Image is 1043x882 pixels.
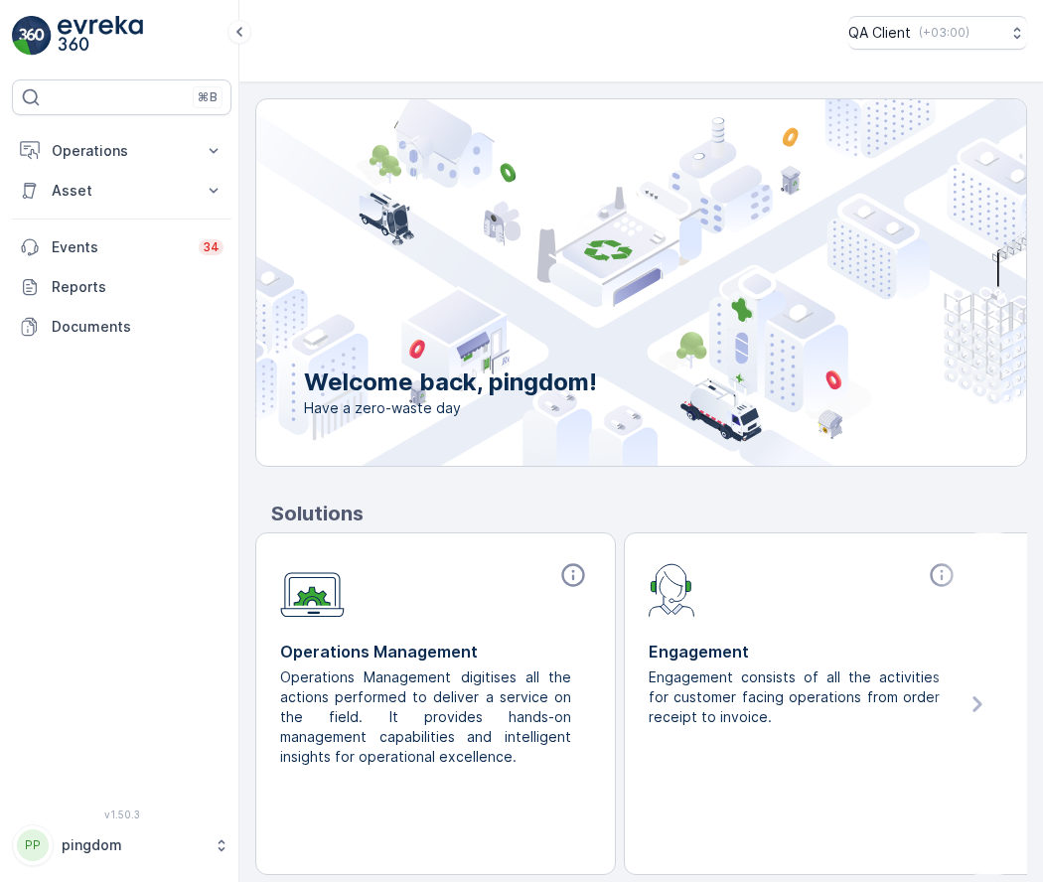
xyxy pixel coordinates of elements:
p: pingdom [62,835,204,855]
button: QA Client(+03:00) [848,16,1027,50]
p: Operations [52,141,192,161]
p: Welcome back, pingdom! [304,367,597,398]
img: module-icon [649,561,695,617]
a: Events34 [12,227,231,267]
a: Reports [12,267,231,307]
p: 34 [203,239,220,255]
img: logo [12,16,52,56]
p: Asset [52,181,192,201]
p: ⌘B [198,89,218,105]
span: Have a zero-waste day [304,398,597,418]
p: Engagement [649,640,960,663]
p: Solutions [271,499,1027,528]
img: module-icon [280,561,345,618]
a: Documents [12,307,231,347]
div: PP [17,829,49,861]
img: city illustration [167,99,1026,466]
button: Asset [12,171,231,211]
p: Operations Management digitises all the actions performed to deliver a service on the field. It p... [280,667,575,767]
p: Reports [52,277,223,297]
img: logo_light-DOdMpM7g.png [58,16,143,56]
button: PPpingdom [12,824,231,866]
span: v 1.50.3 [12,808,231,820]
p: Documents [52,317,223,337]
p: QA Client [848,23,911,43]
p: Engagement consists of all the activities for customer facing operations from order receipt to in... [649,667,944,727]
button: Operations [12,131,231,171]
p: Operations Management [280,640,591,663]
p: Events [52,237,187,257]
p: ( +03:00 ) [919,25,969,41]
